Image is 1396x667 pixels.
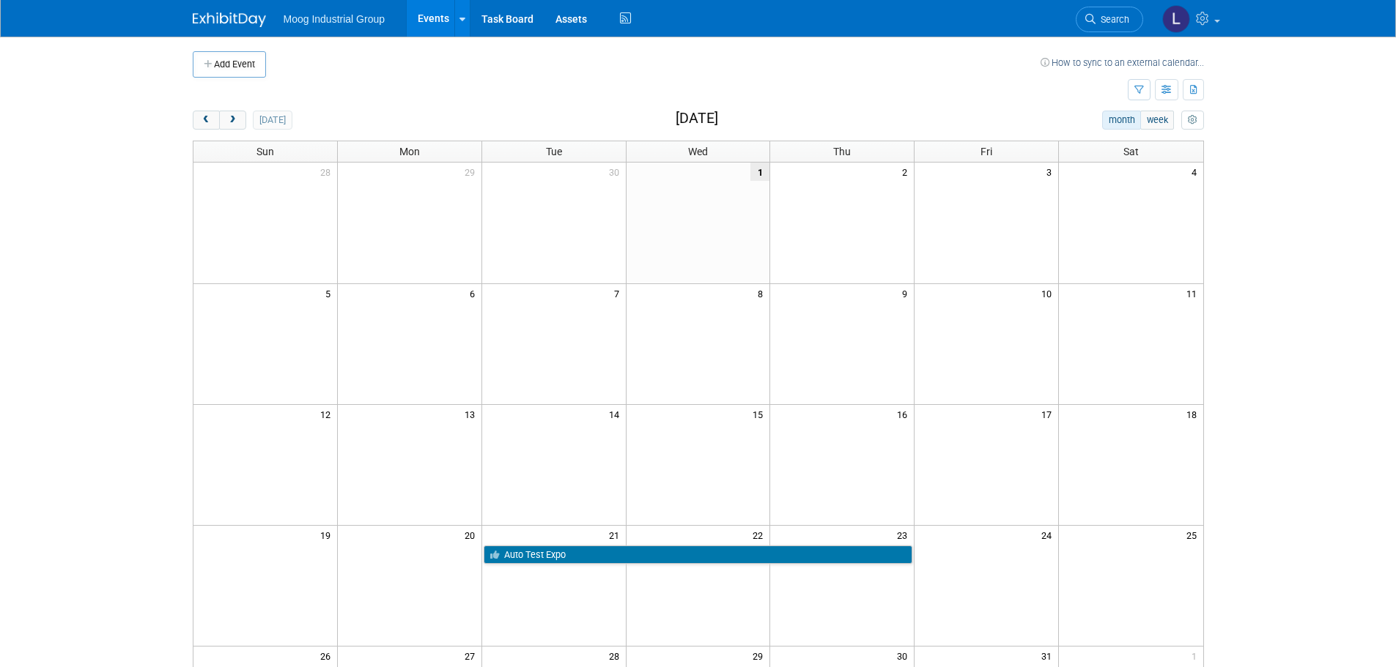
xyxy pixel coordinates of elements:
[676,111,718,127] h2: [DATE]
[980,146,992,157] span: Fri
[1076,7,1143,32] a: Search
[463,163,481,181] span: 29
[1040,526,1058,544] span: 24
[193,111,220,130] button: prev
[319,646,337,665] span: 26
[193,12,266,27] img: ExhibitDay
[895,405,914,423] span: 16
[1185,405,1203,423] span: 18
[463,405,481,423] span: 13
[193,51,266,78] button: Add Event
[253,111,292,130] button: [DATE]
[607,526,626,544] span: 21
[751,405,769,423] span: 15
[751,646,769,665] span: 29
[324,284,337,302] span: 5
[1185,526,1203,544] span: 25
[1096,14,1129,25] span: Search
[546,146,562,157] span: Tue
[1045,163,1058,181] span: 3
[1102,111,1141,130] button: month
[756,284,769,302] span: 8
[284,13,385,25] span: Moog Industrial Group
[901,284,914,302] span: 9
[1040,284,1058,302] span: 10
[607,405,626,423] span: 14
[463,646,481,665] span: 27
[319,163,337,181] span: 28
[484,545,913,564] a: Auto Test Expo
[613,284,626,302] span: 7
[319,405,337,423] span: 12
[1190,163,1203,181] span: 4
[607,646,626,665] span: 28
[319,526,337,544] span: 19
[751,526,769,544] span: 22
[688,146,708,157] span: Wed
[895,526,914,544] span: 23
[833,146,851,157] span: Thu
[1190,646,1203,665] span: 1
[1181,111,1203,130] button: myCustomButton
[607,163,626,181] span: 30
[468,284,481,302] span: 6
[463,526,481,544] span: 20
[895,646,914,665] span: 30
[1041,57,1204,68] a: How to sync to an external calendar...
[901,163,914,181] span: 2
[1188,116,1197,125] i: Personalize Calendar
[750,163,769,181] span: 1
[1162,5,1190,33] img: Laura Reilly
[1040,646,1058,665] span: 31
[1040,405,1058,423] span: 17
[1123,146,1139,157] span: Sat
[219,111,246,130] button: next
[256,146,274,157] span: Sun
[1185,284,1203,302] span: 11
[1140,111,1174,130] button: week
[399,146,420,157] span: Mon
